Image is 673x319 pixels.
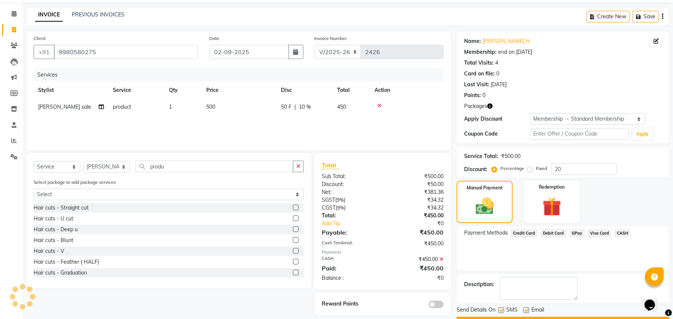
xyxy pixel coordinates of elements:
div: ₹450.00 [383,212,449,220]
div: Service Total: [464,152,498,160]
div: Last Visit: [464,81,489,89]
div: ₹0 [383,274,449,282]
a: Add Tip [316,220,394,227]
div: Hair cuts - Blunt [34,236,73,244]
button: +91 [34,45,55,59]
label: Client [34,35,46,42]
div: Hair cuts - Graduation [34,269,87,277]
a: [PERSON_NAME] N [482,37,530,45]
span: Email [531,306,544,315]
div: ₹381.36 [383,188,449,196]
div: Discount: [464,165,487,173]
span: Send Details On [457,306,496,315]
div: ₹500.00 [383,173,449,180]
span: Credit Card [511,229,538,238]
img: _cash.svg [470,196,500,217]
div: Hair cuts - V [34,247,64,255]
div: Total: [316,212,383,220]
span: 9% [337,197,344,203]
span: Debit Card [541,229,567,238]
div: Reward Points [316,300,383,308]
div: ( ) [316,196,383,204]
input: Enter Offer / Coupon Code [530,128,629,140]
input: Search by Name/Mobile/Email/Code [54,45,198,59]
label: Percentage [500,165,524,172]
span: Visa Card [588,229,612,238]
span: [PERSON_NAME] sale [38,103,91,110]
div: Hair cuts - Feather ( HALF) [34,258,99,266]
th: Stylist [34,82,108,99]
div: CASH [316,255,383,263]
div: ₹50.00 [383,180,449,188]
div: ₹0 [394,220,449,227]
div: end on [DATE] [498,48,532,56]
div: ₹450.00 [383,264,449,273]
div: Card on file: [464,70,495,78]
div: Description: [464,281,494,288]
th: Total [333,82,370,99]
span: 450 [337,103,346,110]
div: Payments [322,249,444,255]
div: Cash Tendered: [316,240,383,248]
div: Hair cuts - U cut [34,215,73,223]
button: Save [633,11,659,22]
div: Balance : [316,274,383,282]
span: 50 F [281,103,291,111]
div: Payable: [316,228,383,237]
span: CGST [322,204,336,211]
div: ( ) [316,204,383,212]
input: Search or Scan [136,161,293,172]
div: Points: [464,92,481,99]
span: 10 % [299,103,311,111]
label: Fixed [536,165,547,172]
span: 1 [169,103,172,110]
div: Name: [464,37,481,45]
div: Discount: [316,180,383,188]
div: [DATE] [491,81,507,89]
div: Services [34,68,449,82]
th: Action [370,82,444,99]
iframe: chat widget [642,289,666,312]
div: Total Visits: [464,59,494,67]
span: | [294,103,296,111]
label: Date [209,35,219,42]
label: Select package to add package services [34,179,116,186]
div: 4 [495,59,498,67]
div: 0 [496,70,499,78]
th: Service [108,82,164,99]
span: Packages [464,102,487,110]
label: Redemption [539,184,565,191]
button: Apply [632,128,653,140]
span: CASH [614,229,630,238]
div: ₹500.00 [501,152,521,160]
th: Price [202,82,277,99]
span: 9% [337,205,344,211]
span: Payment Methods [464,229,508,237]
div: Net: [316,188,383,196]
span: product [113,103,131,110]
div: Coupon Code [464,130,530,138]
button: Create New [587,11,630,22]
label: Invoice Number [315,35,347,42]
div: ₹34.32 [383,204,449,212]
div: ₹450.00 [383,228,449,237]
div: Sub Total: [316,173,383,180]
div: Hair cuts - Deep u [34,226,78,233]
span: SGST [322,196,335,203]
img: _gift.svg [537,195,567,219]
span: GPay [569,229,585,238]
div: ₹450.00 [383,240,449,248]
div: Membership: [464,48,497,56]
div: Paid: [316,264,383,273]
div: Apply Discount [464,115,530,123]
div: 0 [482,92,485,99]
span: SMS [506,306,518,315]
span: 500 [206,103,215,110]
div: ₹34.32 [383,196,449,204]
div: ₹450.00 [383,255,449,263]
label: Manual Payment [467,185,503,191]
span: Total [322,161,339,169]
div: Hair cuts - Straight cut [34,204,89,212]
th: Disc [277,82,333,99]
a: INVOICE [35,8,63,22]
